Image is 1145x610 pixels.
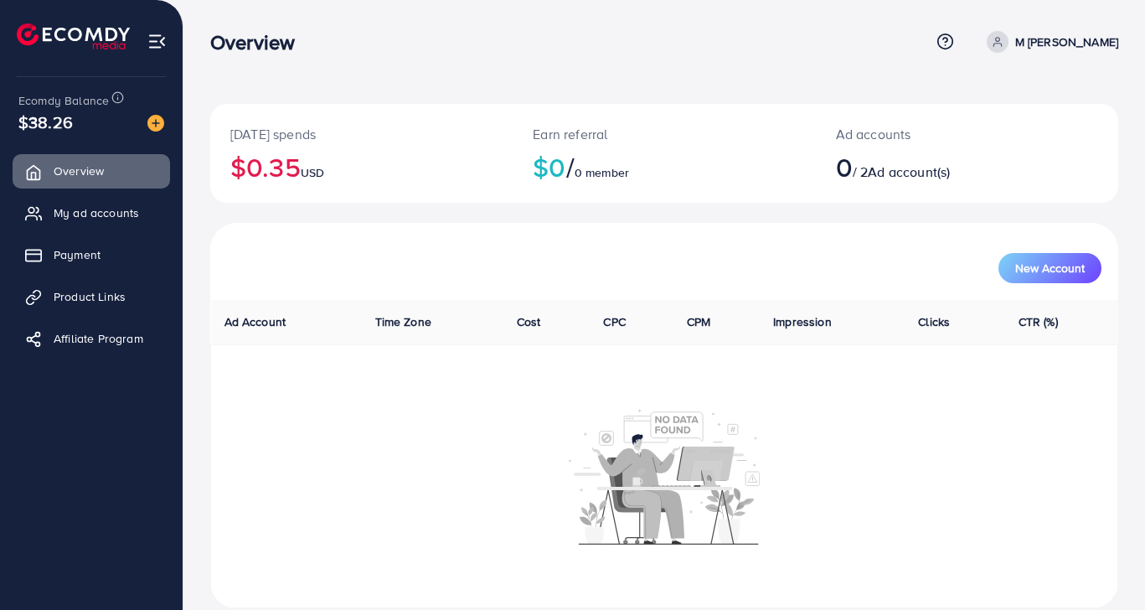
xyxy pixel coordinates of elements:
[517,313,541,330] span: Cost
[566,147,575,186] span: /
[1074,535,1132,597] iframe: Chat
[836,147,853,186] span: 0
[773,313,832,330] span: Impression
[18,110,73,134] span: $38.26
[54,246,101,263] span: Payment
[575,164,629,181] span: 0 member
[230,151,493,183] h2: $0.35
[13,196,170,230] a: My ad accounts
[18,92,109,109] span: Ecomdy Balance
[868,163,950,181] span: Ad account(s)
[687,313,710,330] span: CPM
[836,124,1023,144] p: Ad accounts
[13,280,170,313] a: Product Links
[224,313,286,330] span: Ad Account
[569,407,760,545] img: No account
[533,151,795,183] h2: $0
[836,151,1023,183] h2: / 2
[54,163,104,179] span: Overview
[54,204,139,221] span: My ad accounts
[17,23,130,49] img: logo
[54,330,143,347] span: Affiliate Program
[147,32,167,51] img: menu
[1019,313,1058,330] span: CTR (%)
[375,313,431,330] span: Time Zone
[533,124,795,144] p: Earn referral
[1015,32,1118,52] p: M [PERSON_NAME]
[210,30,308,54] h3: Overview
[1015,262,1085,274] span: New Account
[230,124,493,144] p: [DATE] spends
[980,31,1118,53] a: M [PERSON_NAME]
[13,154,170,188] a: Overview
[918,313,950,330] span: Clicks
[998,253,1101,283] button: New Account
[13,238,170,271] a: Payment
[603,313,625,330] span: CPC
[147,115,164,132] img: image
[54,288,126,305] span: Product Links
[301,164,324,181] span: USD
[13,322,170,355] a: Affiliate Program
